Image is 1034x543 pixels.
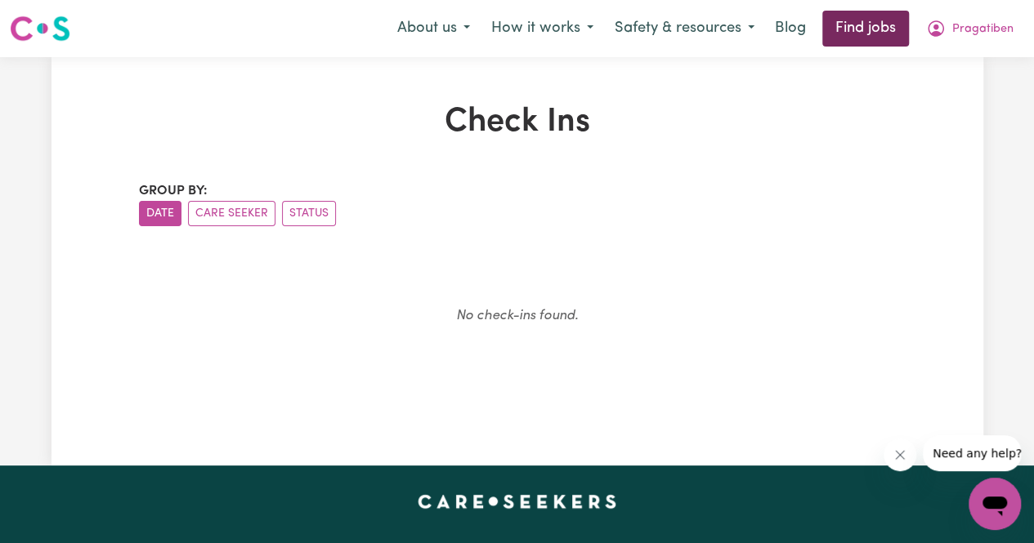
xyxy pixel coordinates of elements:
img: Careseekers logo [10,14,70,43]
span: Pragatiben [952,20,1014,38]
button: How it works [481,11,604,46]
em: No check-ins found. [456,309,578,323]
a: Careseekers home page [418,495,616,508]
iframe: Close message [884,438,916,471]
button: My Account [915,11,1024,46]
span: Need any help? [10,11,99,24]
a: Find jobs [822,11,909,47]
button: sort invoices by paid status [282,201,336,226]
button: Safety & resources [604,11,765,46]
iframe: Message from company [923,435,1021,471]
iframe: Button to launch messaging window [969,478,1021,530]
span: Group by: [139,185,208,198]
button: sort invoices by date [139,201,181,226]
a: Careseekers logo [10,10,70,47]
h1: Check Ins [139,103,896,142]
button: sort invoices by care seeker [188,201,275,226]
a: Blog [765,11,816,47]
button: About us [387,11,481,46]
